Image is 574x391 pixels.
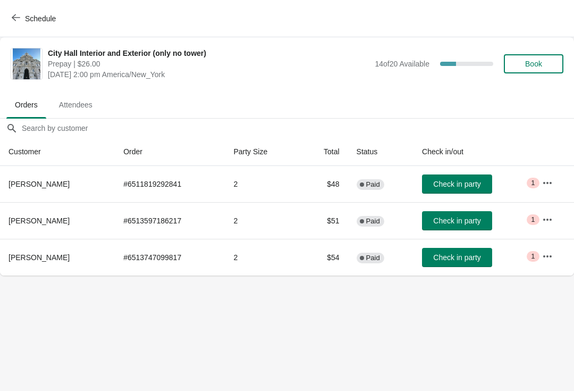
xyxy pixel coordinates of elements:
[115,202,225,239] td: # 6513597186217
[422,248,492,267] button: Check in party
[9,253,70,262] span: [PERSON_NAME]
[48,69,369,80] span: [DATE] 2:00 pm America/New_York
[48,48,369,59] span: City Hall Interior and Exterior (only no tower)
[25,14,56,23] span: Schedule
[300,202,348,239] td: $51
[531,215,535,224] span: 1
[6,95,46,114] span: Orders
[422,211,492,230] button: Check in party
[300,166,348,202] td: $48
[5,9,64,28] button: Schedule
[225,239,300,276] td: 2
[300,239,348,276] td: $54
[413,138,534,166] th: Check in/out
[225,138,300,166] th: Party Size
[375,60,429,68] span: 14 of 20 Available
[50,95,101,114] span: Attendees
[433,217,480,225] span: Check in party
[531,252,535,261] span: 1
[225,166,300,202] td: 2
[300,138,348,166] th: Total
[348,138,413,166] th: Status
[115,166,225,202] td: # 6511819292841
[9,217,70,225] span: [PERSON_NAME]
[366,180,380,189] span: Paid
[433,180,480,188] span: Check in party
[115,239,225,276] td: # 6513747099817
[21,119,574,138] input: Search by customer
[115,138,225,166] th: Order
[366,217,380,226] span: Paid
[433,253,480,262] span: Check in party
[13,48,41,79] img: City Hall Interior and Exterior (only no tower)
[366,254,380,262] span: Paid
[525,60,542,68] span: Book
[9,180,70,188] span: [PERSON_NAME]
[422,174,492,194] button: Check in party
[504,54,563,73] button: Book
[48,59,369,69] span: Prepay | $26.00
[225,202,300,239] td: 2
[531,179,535,187] span: 1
